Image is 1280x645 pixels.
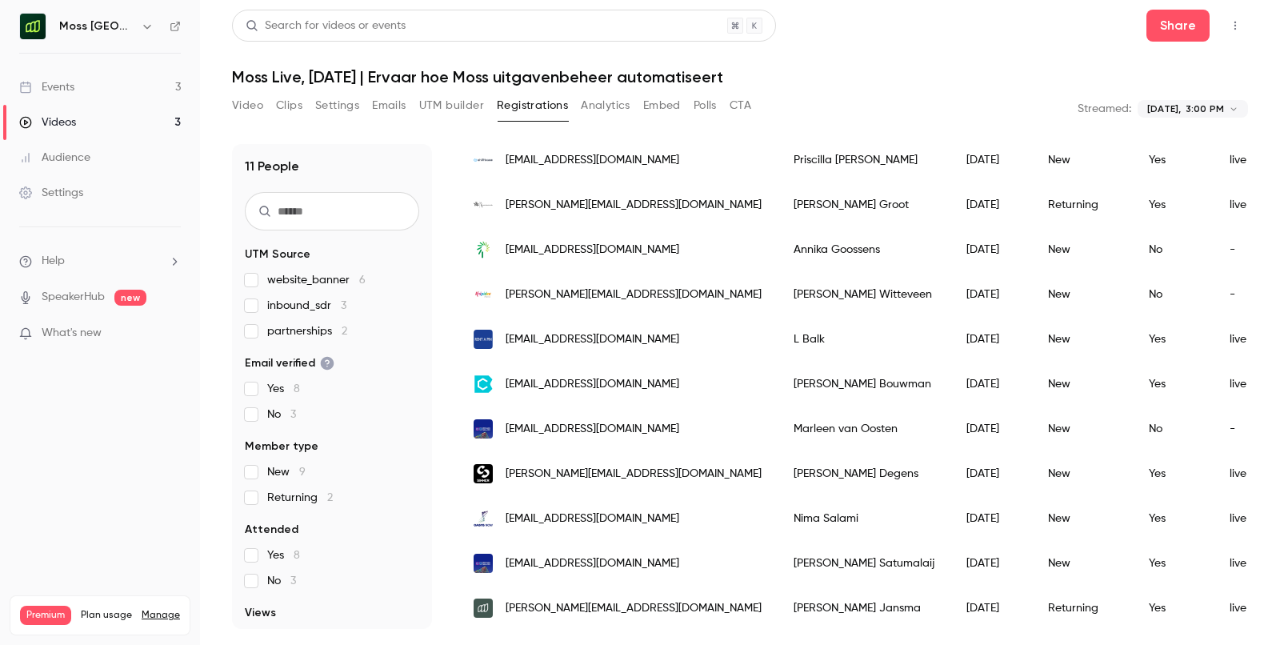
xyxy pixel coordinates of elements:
div: Audience [19,150,90,166]
span: 3 [290,575,296,587]
div: - [1214,407,1275,451]
span: partnerships [267,323,347,339]
span: [PERSON_NAME][EMAIL_ADDRESS][DOMAIN_NAME] [506,286,762,303]
img: shiftbase.com [474,158,493,162]
button: Top Bar Actions [1222,13,1248,38]
span: [EMAIL_ADDRESS][DOMAIN_NAME] [506,242,679,258]
div: Events [19,79,74,95]
span: Attended [245,522,298,538]
span: UTM Source [245,246,310,262]
span: 2 [342,326,347,337]
li: help-dropdown-opener [19,253,181,270]
div: [PERSON_NAME] Degens [778,451,950,496]
div: Returning [1032,182,1133,227]
div: New [1032,451,1133,496]
button: UTM builder [419,93,484,118]
img: sinner.eu [474,464,493,483]
div: [DATE] [950,362,1032,407]
span: 3:00 PM [1186,102,1224,116]
img: rs-finance.com [474,195,493,214]
div: live [1214,182,1275,227]
button: Clips [276,93,302,118]
div: [DATE] [950,407,1032,451]
span: [PERSON_NAME][EMAIL_ADDRESS][DOMAIN_NAME] [506,466,762,483]
img: beeldengeluid.nl [474,419,493,439]
img: Moss Nederland [20,14,46,39]
div: [PERSON_NAME] Groot [778,182,950,227]
div: Yes [1133,586,1214,631]
div: live [1214,138,1275,182]
span: [EMAIL_ADDRESS][DOMAIN_NAME] [506,421,679,438]
div: L Balk [778,317,950,362]
span: [EMAIL_ADDRESS][DOMAIN_NAME] [506,555,679,572]
div: Nima Salami [778,496,950,541]
span: [EMAIL_ADDRESS][DOMAIN_NAME] [506,152,679,169]
h1: Moss Live, [DATE] | Ervaar hoe Moss uitgavenbeheer automatiseert [232,67,1248,86]
span: [PERSON_NAME][EMAIL_ADDRESS][DOMAIN_NAME] [506,197,762,214]
span: new [114,290,146,306]
div: Marleen van Oosten [778,407,950,451]
div: [PERSON_NAME] Witteveen [778,272,950,317]
a: SpeakerHub [42,289,105,306]
div: live [1214,496,1275,541]
div: New [1032,317,1133,362]
div: New [1032,362,1133,407]
div: [DATE] [950,317,1032,362]
div: New [1032,541,1133,586]
span: No [267,573,296,589]
span: Help [42,253,65,270]
div: live [1214,451,1275,496]
div: [PERSON_NAME] Jansma [778,586,950,631]
div: [PERSON_NAME] Satumalaij [778,541,950,586]
span: No [267,407,296,423]
img: bigchemistry.nl [474,375,493,394]
button: Share [1146,10,1210,42]
div: New [1032,407,1133,451]
span: 3 [290,409,296,420]
span: [DATE], [1147,102,1181,116]
span: website_banner [267,272,366,288]
div: live [1214,362,1275,407]
div: Yes [1133,182,1214,227]
div: No [1133,407,1214,451]
span: 8 [294,383,300,395]
div: New [1032,272,1133,317]
button: Registrations [497,93,568,118]
div: Yes [1133,496,1214,541]
div: [DATE] [950,451,1032,496]
div: Yes [1133,362,1214,407]
div: [DATE] [950,496,1032,541]
span: Views [245,605,276,621]
span: 9 [299,467,306,478]
div: Returning [1032,586,1133,631]
span: Premium [20,606,71,625]
img: oasysnow.com [474,509,493,528]
span: [EMAIL_ADDRESS][DOMAIN_NAME] [506,331,679,348]
span: Yes [267,381,300,397]
span: [PERSON_NAME][EMAIL_ADDRESS][DOMAIN_NAME] [506,600,762,617]
img: rap.nl [474,330,493,349]
button: Emails [372,93,406,118]
button: CTA [730,93,751,118]
span: Yes [267,547,300,563]
span: New [267,464,306,480]
div: Yes [1133,451,1214,496]
span: Returning [267,490,333,506]
span: [EMAIL_ADDRESS][DOMAIN_NAME] [506,511,679,527]
div: [DATE] [950,541,1032,586]
span: 8 [294,550,300,561]
img: knipidee.nl [474,285,493,304]
span: 3 [341,300,346,311]
div: New [1032,138,1133,182]
img: beeldengeluid.nl [474,554,493,573]
img: getmoss.com [474,599,493,618]
div: Yes [1133,541,1214,586]
div: Priscilla [PERSON_NAME] [778,138,950,182]
div: live [1214,541,1275,586]
div: New [1032,496,1133,541]
div: [DATE] [950,138,1032,182]
span: Email verified [245,355,334,371]
span: [EMAIL_ADDRESS][DOMAIN_NAME] [506,376,679,393]
button: Analytics [581,93,630,118]
div: No [1133,272,1214,317]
